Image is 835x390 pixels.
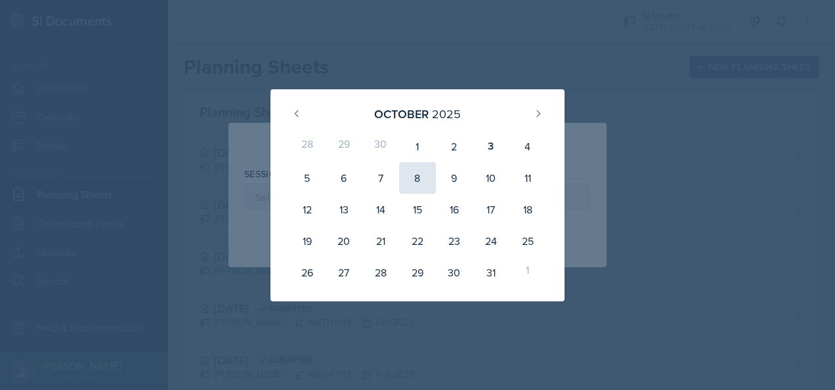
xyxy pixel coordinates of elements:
[509,194,546,225] div: 18
[289,257,326,288] div: 26
[509,257,546,288] div: 1
[326,162,362,194] div: 6
[289,225,326,257] div: 19
[399,257,436,288] div: 29
[374,105,429,123] div: October
[473,131,509,162] div: 3
[326,131,362,162] div: 29
[473,257,509,288] div: 31
[362,257,399,288] div: 28
[289,194,326,225] div: 12
[289,162,326,194] div: 5
[473,162,509,194] div: 10
[436,194,473,225] div: 16
[326,257,362,288] div: 27
[362,162,399,194] div: 7
[326,194,362,225] div: 13
[509,225,546,257] div: 25
[399,131,436,162] div: 1
[399,225,436,257] div: 22
[362,225,399,257] div: 21
[436,225,473,257] div: 23
[509,162,546,194] div: 11
[362,131,399,162] div: 30
[436,131,473,162] div: 2
[326,225,362,257] div: 20
[399,194,436,225] div: 15
[509,131,546,162] div: 4
[432,105,461,123] div: 2025
[362,194,399,225] div: 14
[436,162,473,194] div: 9
[289,131,326,162] div: 28
[436,257,473,288] div: 30
[473,225,509,257] div: 24
[399,162,436,194] div: 8
[473,194,509,225] div: 17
